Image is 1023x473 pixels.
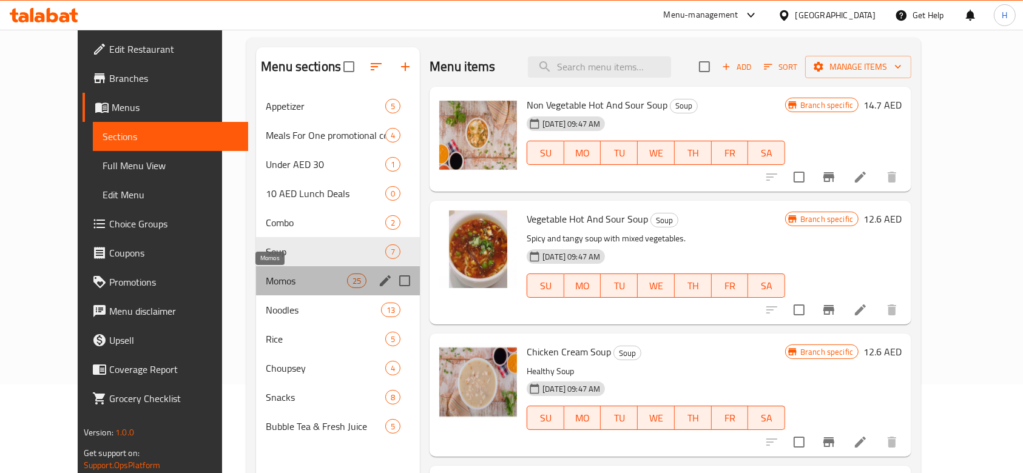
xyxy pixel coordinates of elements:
[717,144,744,162] span: FR
[376,272,394,290] button: edit
[680,277,707,295] span: TH
[606,277,633,295] span: TU
[386,101,400,112] span: 5
[692,54,717,79] span: Select section
[638,273,675,298] button: WE
[266,273,347,288] span: Momos
[385,244,400,259] div: items
[795,213,858,225] span: Branch specific
[439,343,517,421] img: Chicken Cream Soup
[664,8,738,22] div: Menu-management
[266,419,385,434] span: Bubble Tea & Fresh Juice
[386,130,400,141] span: 4
[256,208,420,237] div: Combo2
[266,128,385,143] span: Meals For One promotional combo
[103,187,239,202] span: Edit Menu
[538,118,605,130] span: [DATE] 09:47 AM
[527,141,564,165] button: SU
[84,424,113,440] span: Version:
[256,324,420,354] div: Rice5
[386,246,400,258] span: 7
[527,231,785,246] p: Spicy and tangy soup with mixed vegetables.
[753,277,780,295] span: SA
[386,363,400,374] span: 4
[601,141,638,165] button: TU
[109,391,239,406] span: Grocery Checklist
[266,244,385,259] span: Soup
[256,87,420,446] nav: Menu sections
[266,361,385,375] div: Choupsey
[381,303,400,317] div: items
[805,56,911,78] button: Manage items
[385,128,400,143] div: items
[753,144,780,162] span: SA
[753,409,780,427] span: SA
[795,346,858,358] span: Branch specific
[83,238,249,267] a: Coupons
[814,428,843,457] button: Branch-specific-item
[439,96,517,174] img: Non Vegetable Hot And Sour Soup
[386,334,400,345] span: 5
[256,354,420,383] div: Choupsey4
[761,58,800,76] button: Sort
[386,392,400,403] span: 8
[386,421,400,432] span: 5
[606,409,633,427] span: TU
[362,52,391,81] span: Sort sections
[112,100,239,115] span: Menus
[532,277,559,295] span: SU
[109,275,239,289] span: Promotions
[863,343,902,360] h6: 12.6 AED
[256,121,420,150] div: Meals For One promotional combo4
[877,428,907,457] button: delete
[109,71,239,86] span: Branches
[385,419,400,434] div: items
[83,267,249,297] a: Promotions
[606,144,633,162] span: TU
[538,383,605,395] span: [DATE] 09:47 AM
[256,383,420,412] div: Snacks8
[614,346,641,360] span: Soup
[786,164,812,190] span: Select to update
[532,144,559,162] span: SU
[756,58,805,76] span: Sort items
[564,406,601,430] button: MO
[863,210,902,227] h6: 12.6 AED
[256,295,420,324] div: Noodles13
[569,409,596,427] span: MO
[569,144,596,162] span: MO
[527,364,785,379] p: Healthy Soup
[643,409,670,427] span: WE
[109,362,239,377] span: Coverage Report
[430,58,496,76] h2: Menu items
[814,163,843,192] button: Branch-specific-item
[83,35,249,64] a: Edit Restaurant
[83,64,249,93] a: Branches
[877,163,907,192] button: delete
[532,409,559,427] span: SU
[786,297,812,323] span: Select to update
[712,406,749,430] button: FR
[569,277,596,295] span: MO
[564,141,601,165] button: MO
[256,266,420,295] div: Momos25edit
[266,157,385,172] span: Under AED 30
[651,213,678,227] span: Soup
[527,406,564,430] button: SU
[385,332,400,346] div: items
[680,409,707,427] span: TH
[84,457,161,473] a: Support.OpsPlatform
[109,42,239,56] span: Edit Restaurant
[256,237,420,266] div: Soup7
[675,273,712,298] button: TH
[638,141,675,165] button: WE
[650,213,678,227] div: Soup
[720,60,753,74] span: Add
[863,96,902,113] h6: 14.7 AED
[348,275,366,287] span: 25
[564,273,601,298] button: MO
[256,412,420,441] div: Bubble Tea & Fresh Juice5
[643,144,670,162] span: WE
[853,170,868,184] a: Edit menu item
